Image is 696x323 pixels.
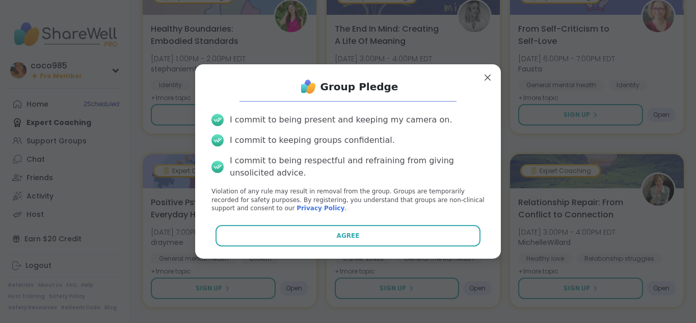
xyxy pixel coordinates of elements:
img: ShareWell Logo [298,77,318,97]
a: Privacy Policy [297,205,344,212]
div: I commit to keeping groups confidential. [230,134,395,146]
div: I commit to being respectful and refraining from giving unsolicited advice. [230,155,485,179]
span: Agree [337,231,360,240]
div: I commit to being present and keeping my camera on. [230,114,452,126]
h1: Group Pledge [320,80,398,94]
button: Agree [216,225,481,246]
p: Violation of any rule may result in removal from the group. Groups are temporarily recorded for s... [211,187,485,213]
